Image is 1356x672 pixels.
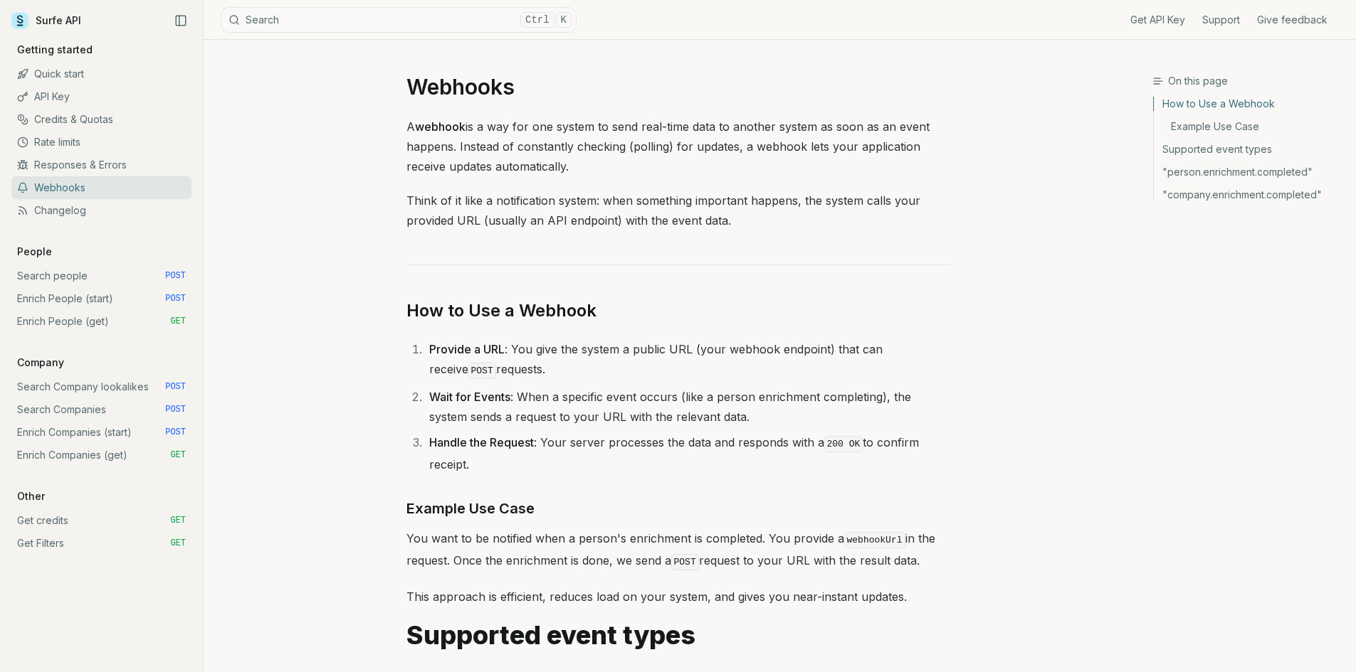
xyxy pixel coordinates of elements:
a: Example Use Case [1154,115,1345,138]
p: Getting started [11,43,98,57]
span: GET [170,316,186,327]
a: Credits & Quotas [11,108,191,131]
span: GET [170,538,186,549]
code: 200 OK [824,436,863,452]
a: Search Companies POST [11,398,191,421]
a: Changelog [11,199,191,222]
li: : When a specific event occurs (like a person enrichment completing), the system sends a request ... [425,387,950,427]
span: POST [165,270,186,282]
strong: Handle the Request [429,435,534,449]
kbd: K [556,12,572,28]
a: Rate limits [11,131,191,154]
a: How to Use a Webhook [406,299,596,322]
a: Get credits GET [11,509,191,532]
code: POST [671,554,699,570]
p: A is a way for one system to send real-time data to another system as soon as an event happens. I... [406,117,950,176]
a: Enrich Companies (get) GET [11,444,191,466]
a: Responses & Errors [11,154,191,176]
a: Supported event types [406,621,695,649]
kbd: Ctrl [520,12,555,28]
span: POST [165,293,186,304]
span: GET [170,515,186,526]
a: "company.enrichment.completed" [1154,183,1345,202]
a: Search people POST [11,265,191,287]
a: Webhooks [11,176,191,199]
a: Quick start [11,63,191,85]
strong: Provide a URL [429,342,505,356]
span: POST [165,427,186,438]
p: People [11,245,58,259]
p: This approach is efficient, reduces load on your system, and gives you near-instant updates. [406,587,950,607]
a: Supported event types [1154,138,1345,161]
a: Enrich Companies (start) POST [11,421,191,444]
a: Search Company lookalikes POST [11,375,191,398]
a: Get Filters GET [11,532,191,555]
a: Enrich People (start) POST [11,287,191,310]
p: You want to be notified when a person's enrichment is completed. You provide a in the request. On... [406,528,950,572]
span: POST [165,381,186,393]
a: Support [1202,13,1240,27]
span: GET [170,449,186,461]
a: Surfe API [11,10,81,31]
button: SearchCtrlK [221,7,577,33]
p: Think of it like a notification system: when something important happens, the system calls your p... [406,191,950,230]
li: : Your server processes the data and responds with a to confirm receipt. [425,432,950,474]
strong: Wait for Events [429,390,510,404]
h3: On this page [1152,74,1345,88]
a: How to Use a Webhook [1154,97,1345,115]
a: Example Use Case [406,497,535,520]
li: : You give the system a public URL (your webhook endpoint) that can receive requests. [425,339,950,381]
button: Collapse Sidebar [170,10,191,31]
code: POST [468,363,496,379]
a: Enrich People (get) GET [11,310,191,333]
h1: Webhooks [406,74,950,100]
a: Get API Key [1130,13,1185,27]
span: POST [165,404,186,415]
a: Give feedback [1257,13,1328,27]
p: Other [11,489,51,503]
p: Company [11,356,70,370]
a: API Key [11,85,191,108]
code: webhookUrl [844,532,905,548]
strong: webhook [415,119,466,134]
a: "person.enrichment.completed" [1154,161,1345,183]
